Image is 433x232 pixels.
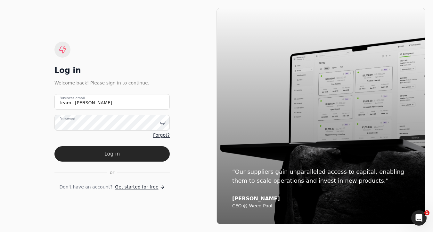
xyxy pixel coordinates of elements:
[54,65,170,76] div: Log in
[60,116,75,122] label: Password
[60,96,85,101] label: Business email
[232,196,410,202] div: [PERSON_NAME]
[54,79,170,86] div: Welcome back! Please sign in to continue.
[153,132,170,139] a: Forgot?
[411,210,427,226] iframe: Intercom live chat
[110,169,114,176] span: or
[115,184,165,190] a: Get started for free
[424,210,429,215] span: 1
[232,203,410,209] div: CEO @ Weed Pool
[59,184,112,190] span: Don't have an account?
[232,167,410,185] div: “Our suppliers gain unparalleled access to capital, enabling them to scale operations and invest ...
[115,184,158,190] span: Get started for free
[54,146,170,162] button: Log in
